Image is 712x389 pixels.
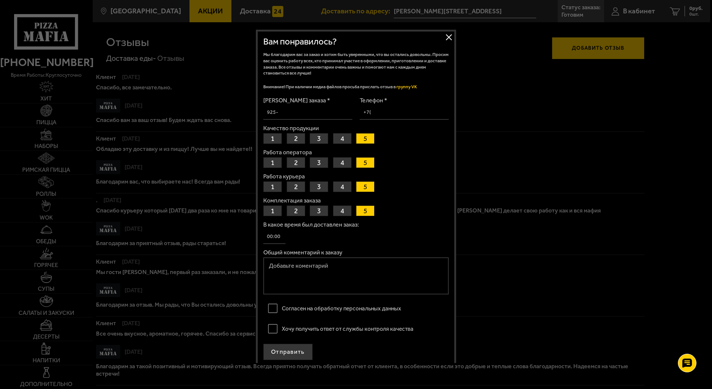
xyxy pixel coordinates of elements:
[263,181,282,192] button: 1
[287,133,305,144] button: 2
[263,84,449,90] p: Внимание! При наличии медиа файлов просьба прислать отзыв в
[360,98,449,103] label: Телефон *
[263,230,286,244] input: 00:00
[287,181,305,192] button: 2
[263,322,449,336] label: Хочу получить ответ от службы контроля качества
[263,174,449,179] label: Работа курьера
[287,205,305,216] button: 2
[263,301,449,316] label: Согласен на обработку персональных данных
[263,149,449,155] label: Работа оператора
[333,205,352,216] button: 4
[310,181,328,192] button: 3
[287,157,305,168] button: 2
[263,125,449,131] label: Качество продукции
[263,37,449,46] h2: Вам понравилось?
[356,181,375,192] button: 5
[356,205,375,216] button: 5
[263,222,449,228] label: В какое время был доставлен заказ:
[310,205,328,216] button: 3
[263,98,352,103] label: [PERSON_NAME] заказа *
[396,84,417,89] a: группу VK
[263,52,449,76] p: Мы благодарим вас за заказ и хотим быть уверенными, что вы остались довольны. Просим вас оценить ...
[310,133,328,144] button: 3
[356,133,375,144] button: 5
[263,105,352,120] input: 925-
[263,157,282,168] button: 1
[263,250,449,256] label: Общий комментарий к заказу
[263,205,282,216] button: 1
[356,157,375,168] button: 5
[263,133,282,144] button: 1
[360,105,449,120] input: +7(
[333,181,352,192] button: 4
[263,198,449,204] label: Комплектация заказа
[310,157,328,168] button: 3
[333,157,352,168] button: 4
[263,344,313,360] button: Отправить
[333,133,352,144] button: 4
[443,32,454,43] button: Закрыть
